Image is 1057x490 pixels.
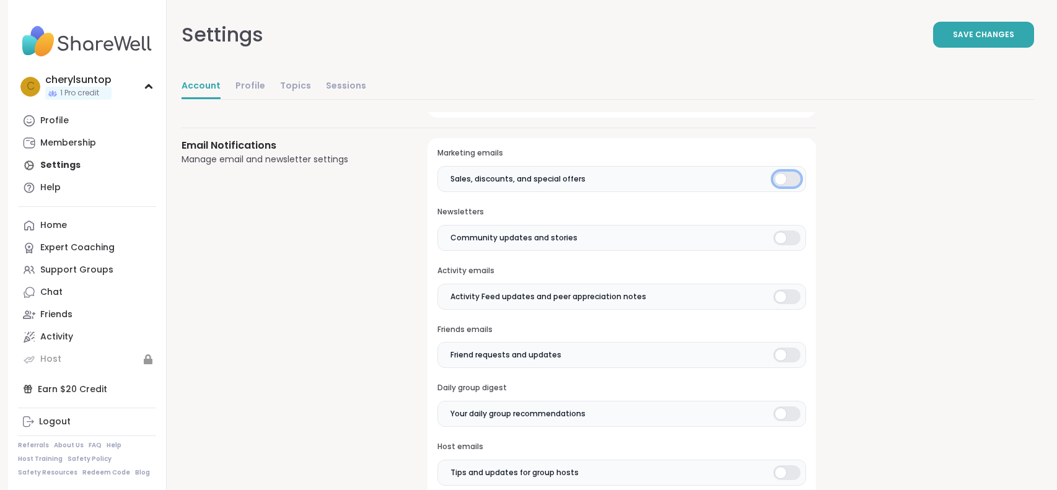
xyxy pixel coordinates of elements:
[18,378,156,400] div: Earn $20 Credit
[933,22,1034,48] button: Save Changes
[40,264,113,276] div: Support Groups
[450,291,646,302] span: Activity Feed updates and peer appreciation notes
[18,304,156,326] a: Friends
[39,416,71,428] div: Logout
[437,325,806,335] h3: Friends emails
[68,455,112,463] a: Safety Policy
[107,441,121,450] a: Help
[18,259,156,281] a: Support Groups
[280,74,311,99] a: Topics
[60,88,99,98] span: 1 Pro credit
[182,153,398,166] div: Manage email and newsletter settings
[18,348,156,370] a: Host
[40,182,61,194] div: Help
[40,286,63,299] div: Chat
[18,177,156,199] a: Help
[40,242,115,254] div: Expert Coaching
[450,173,586,185] span: Sales, discounts, and special offers
[450,467,579,478] span: Tips and updates for group hosts
[437,148,806,159] h3: Marketing emails
[437,207,806,217] h3: Newsletters
[18,132,156,154] a: Membership
[437,442,806,452] h3: Host emails
[235,74,265,99] a: Profile
[40,115,69,127] div: Profile
[18,455,63,463] a: Host Training
[18,281,156,304] a: Chat
[18,214,156,237] a: Home
[450,349,561,361] span: Friend requests and updates
[40,353,61,365] div: Host
[953,29,1014,40] span: Save Changes
[40,137,96,149] div: Membership
[450,232,577,243] span: Community updates and stories
[27,79,35,95] span: c
[182,138,398,153] h3: Email Notifications
[54,441,84,450] a: About Us
[40,308,72,321] div: Friends
[450,408,586,419] span: Your daily group recommendations
[18,326,156,348] a: Activity
[135,468,150,477] a: Blog
[89,441,102,450] a: FAQ
[18,110,156,132] a: Profile
[18,20,156,63] img: ShareWell Nav Logo
[326,74,366,99] a: Sessions
[45,73,112,87] div: cherylsuntop
[437,383,806,393] h3: Daily group digest
[437,266,806,276] h3: Activity emails
[18,237,156,259] a: Expert Coaching
[82,468,130,477] a: Redeem Code
[182,74,221,99] a: Account
[18,411,156,433] a: Logout
[18,468,77,477] a: Safety Resources
[18,441,49,450] a: Referrals
[40,219,67,232] div: Home
[40,331,73,343] div: Activity
[182,20,263,50] div: Settings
